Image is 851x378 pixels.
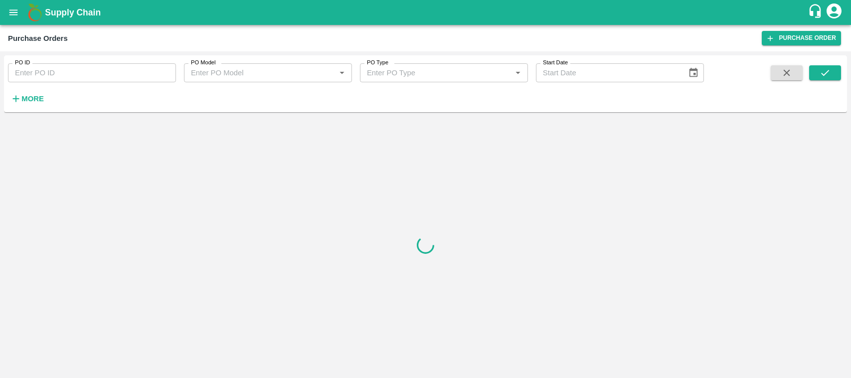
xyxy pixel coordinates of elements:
label: Start Date [543,59,568,67]
b: Supply Chain [45,7,101,17]
img: logo [25,2,45,22]
a: Supply Chain [45,5,808,19]
input: Enter PO ID [8,63,176,82]
button: Choose date [684,63,703,82]
div: Purchase Orders [8,32,68,45]
label: PO Type [367,59,388,67]
input: Start Date [536,63,680,82]
strong: More [21,95,44,103]
label: PO ID [15,59,30,67]
div: account of current user [825,2,843,23]
button: Open [511,66,524,79]
button: More [8,90,46,107]
input: Enter PO Type [363,66,509,79]
button: open drawer [2,1,25,24]
a: Purchase Order [762,31,841,45]
input: Enter PO Model [187,66,333,79]
label: PO Model [191,59,216,67]
button: Open [336,66,348,79]
div: customer-support [808,3,825,21]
